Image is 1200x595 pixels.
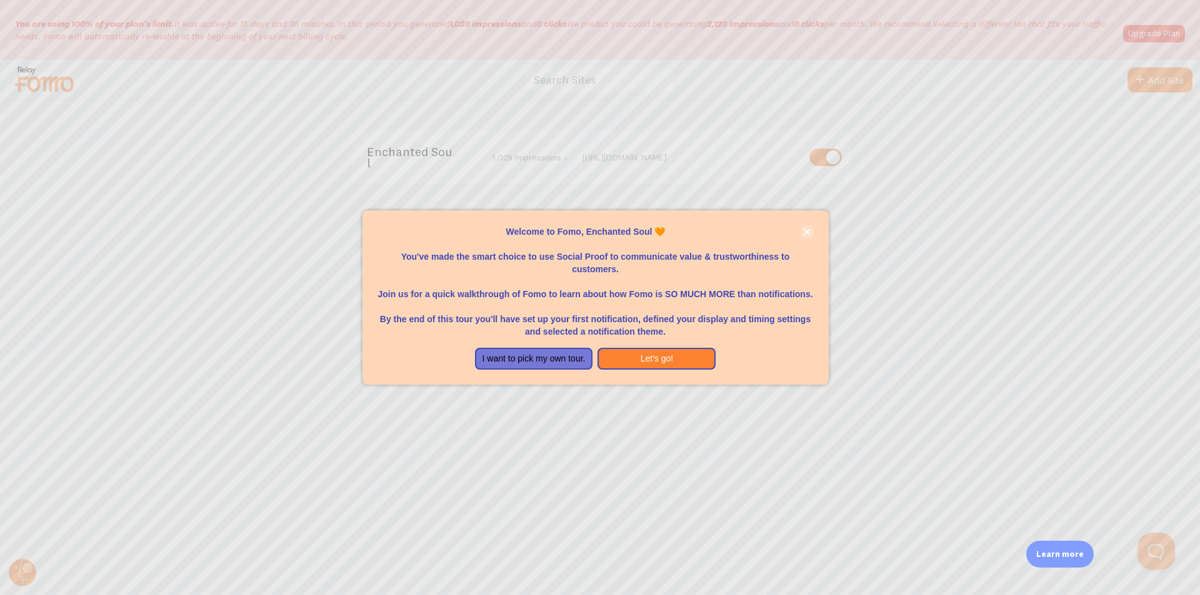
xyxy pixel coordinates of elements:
p: By the end of this tour you'll have set up your first notification, defined your display and timi... [377,300,814,338]
p: Learn more [1036,548,1084,560]
button: Let's go! [597,348,716,370]
p: Welcome to Fomo, Enchanted Soul 🧡 [377,225,814,238]
p: Join us for a quick walkthrough of Fomo to learn about how Fomo is SO MUCH MORE than notifications. [377,275,814,300]
button: close, [801,225,814,238]
button: I want to pick my own tour. [475,348,593,370]
p: You've made the smart choice to use Social Proof to communicate value & trustworthiness to custom... [377,238,814,275]
div: Learn more [1026,541,1094,568]
div: Welcome to Fomo, Enchanted Soul 🧡You&amp;#39;ve made the smart choice to use Social Proof to comm... [362,210,829,385]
